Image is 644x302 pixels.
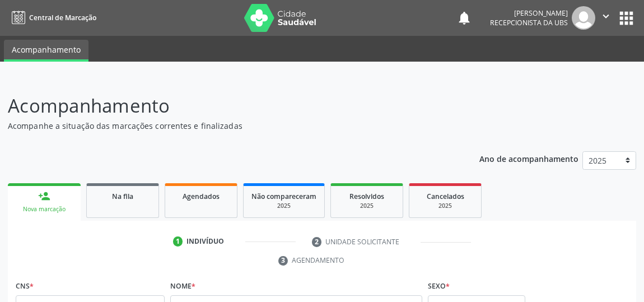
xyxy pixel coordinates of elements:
[417,202,473,210] div: 2025
[4,40,88,62] a: Acompanhamento
[170,278,195,295] label: Nome
[617,8,636,28] button: apps
[427,192,464,201] span: Cancelados
[479,151,578,165] p: Ano de acompanhamento
[29,13,96,22] span: Central de Marcação
[186,236,224,247] div: Indivíduo
[38,190,50,202] div: person_add
[183,192,220,201] span: Agendados
[595,6,617,30] button: 
[428,278,450,295] label: Sexo
[173,236,183,247] div: 1
[456,10,472,26] button: notifications
[8,92,447,120] p: Acompanhamento
[490,8,568,18] div: [PERSON_NAME]
[251,192,316,201] span: Não compareceram
[572,6,595,30] img: img
[251,202,316,210] div: 2025
[600,10,612,22] i: 
[349,192,384,201] span: Resolvidos
[8,120,447,132] p: Acompanhe a situação das marcações correntes e finalizadas
[490,18,568,27] span: Recepcionista da UBS
[112,192,133,201] span: Na fila
[16,205,73,213] div: Nova marcação
[8,8,96,27] a: Central de Marcação
[339,202,395,210] div: 2025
